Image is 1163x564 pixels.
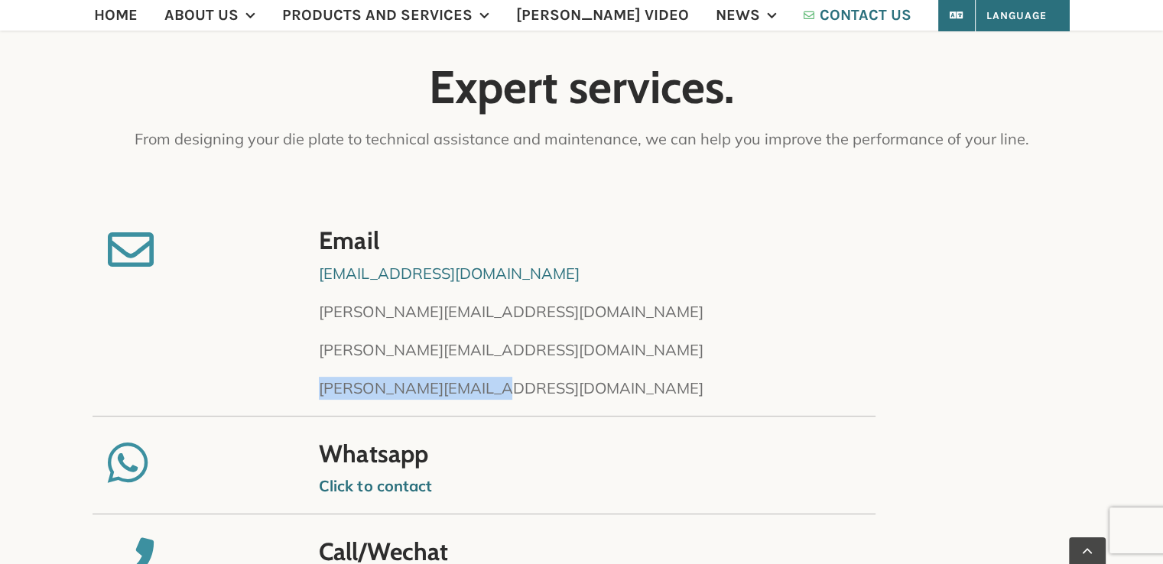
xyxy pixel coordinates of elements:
[319,227,1055,254] h3: Email
[960,9,1047,22] span: Language
[716,8,760,23] span: NEWS
[319,300,1055,323] p: [PERSON_NAME][EMAIL_ADDRESS][DOMAIN_NAME]
[164,8,239,23] span: ABOUT US
[93,62,1071,112] h2: Expert services.
[319,440,1055,467] h3: Whatsapp
[94,8,138,23] span: HOME
[319,339,1055,361] p: [PERSON_NAME][EMAIL_ADDRESS][DOMAIN_NAME]
[319,476,431,495] a: Click to contact
[516,8,689,23] span: [PERSON_NAME] VIDEO
[93,128,1071,151] p: From designing your die plate to technical assistance and maintenance, we can help you improve th...
[319,264,579,283] a: [EMAIL_ADDRESS][DOMAIN_NAME]
[282,8,473,23] span: PRODUCTS AND SERVICES
[319,377,1055,400] p: [PERSON_NAME][EMAIL_ADDRESS][DOMAIN_NAME]
[820,8,911,23] span: CONTACT US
